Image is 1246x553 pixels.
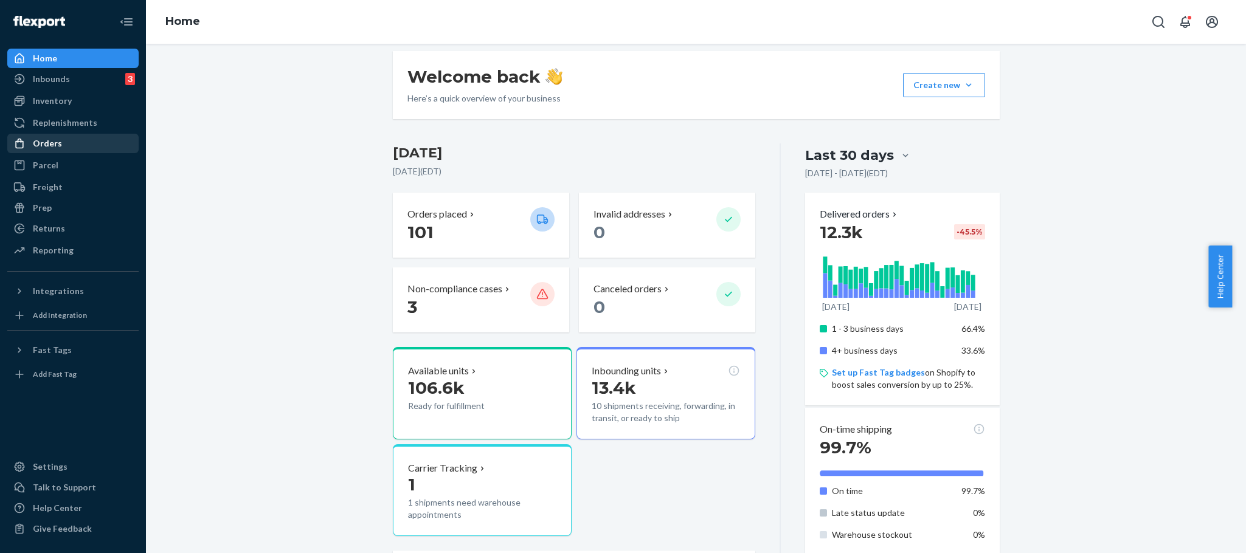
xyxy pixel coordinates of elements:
button: Canceled orders 0 [579,267,755,332]
div: Orders [33,137,62,149]
button: Give Feedback [7,519,139,538]
a: Parcel [7,156,139,175]
div: Home [33,52,57,64]
span: 106.6k [408,377,465,398]
div: Replenishments [33,117,97,129]
div: Freight [33,181,63,193]
button: Fast Tags [7,340,139,360]
span: 13.4k [592,377,636,398]
p: [DATE] [954,301,981,313]
span: 0 [594,297,605,317]
p: 1 shipments need warehouse appointments [408,496,556,521]
p: Available units [408,364,469,378]
p: Carrier Tracking [408,461,477,475]
h1: Welcome back [407,66,562,88]
a: Inbounds3 [7,69,139,89]
button: Create new [903,73,985,97]
button: Invalid addresses 0 [579,193,755,258]
p: [DATE] [822,301,850,313]
a: Orders [7,134,139,153]
button: Orders placed 101 [393,193,569,258]
button: Close Navigation [114,10,139,34]
button: Carrier Tracking11 shipments need warehouse appointments [393,444,572,537]
p: on Shopify to boost sales conversion by up to 25%. [832,366,985,391]
a: Freight [7,177,139,197]
p: Invalid addresses [594,207,665,221]
div: Add Fast Tag [33,369,77,379]
span: 99.7% [961,486,985,496]
button: Open notifications [1173,10,1197,34]
span: 0 [594,222,605,242]
a: Help Center [7,498,139,518]
button: Inbounding units13.4k10 shipments receiving, forwarding, in transit, or ready to ship [576,347,755,439]
div: Inventory [33,95,72,107]
p: Canceled orders [594,282,662,296]
div: Add Integration [33,310,87,320]
p: 1 - 3 business days [832,323,952,335]
span: 3 [407,297,417,317]
p: Here’s a quick overview of your business [407,92,562,105]
ol: breadcrumbs [156,4,210,39]
div: Returns [33,222,65,235]
p: On time [832,485,952,497]
img: hand-wave emoji [545,68,562,85]
img: Flexport logo [13,16,65,28]
div: Last 30 days [805,146,894,165]
button: Non-compliance cases 3 [393,267,569,332]
span: 33.6% [961,345,985,355]
p: Orders placed [407,207,467,221]
p: Inbounding units [592,364,661,378]
div: Inbounds [33,73,70,85]
a: Settings [7,457,139,476]
span: 99.7% [820,437,871,458]
p: Ready for fulfillment [408,400,521,412]
h3: [DATE] [393,143,756,163]
p: Non-compliance cases [407,282,502,296]
a: Reporting [7,241,139,260]
span: 66.4% [961,323,985,334]
span: 101 [407,222,434,242]
div: Settings [33,461,67,473]
div: 3 [125,73,135,85]
a: Talk to Support [7,478,139,497]
a: Add Integration [7,306,139,325]
p: Late status update [832,507,952,519]
button: Integrations [7,281,139,301]
div: Prep [33,202,52,214]
a: Add Fast Tag [7,365,139,384]
div: Give Feedback [33,523,92,535]
div: Fast Tags [33,344,72,356]
p: [DATE] ( EDT ) [393,165,756,177]
div: Reporting [33,244,74,256]
p: On-time shipping [820,422,892,436]
div: -45.5 % [954,224,985,239]
a: Replenishments [7,113,139,132]
button: Open Search Box [1146,10,1171,34]
p: 4+ business days [832,345,952,357]
button: Available units106.6kReady for fulfillment [393,347,572,439]
button: Delivered orders [820,207,899,221]
a: Prep [7,198,139,218]
div: Integrations [33,285,84,297]
span: 0% [973,507,985,518]
button: Help Center [1208,246,1232,307]
p: 10 shipments receiving, forwarding, in transit, or ready to ship [592,400,740,424]
a: Inventory [7,91,139,111]
p: [DATE] - [DATE] ( EDT ) [805,167,888,179]
a: Home [165,15,200,28]
p: Warehouse stockout [832,529,952,541]
div: Help Center [33,502,82,514]
div: Talk to Support [33,481,96,493]
button: Open account menu [1200,10,1224,34]
a: Set up Fast Tag badges [832,367,925,377]
span: 1 [408,474,415,495]
span: 0% [973,529,985,540]
a: Returns [7,219,139,238]
span: 12.3k [820,222,863,242]
a: Home [7,49,139,68]
div: Parcel [33,159,58,171]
